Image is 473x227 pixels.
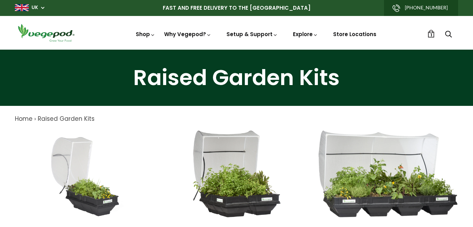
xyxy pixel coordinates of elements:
a: Why Vegepod? [164,31,211,38]
a: Store Locations [333,31,376,38]
a: 1 [427,30,435,37]
a: Search [445,31,452,38]
img: Large Raised Garden Bed with Canopy [319,131,457,217]
a: Shop [136,31,155,38]
nav: breadcrumbs [15,115,458,124]
h1: Raised Garden Kits [9,67,464,89]
span: 1 [430,32,432,38]
a: Setup & Support [226,31,278,38]
a: Raised Garden Kits [38,115,95,123]
img: Small Raised Garden Bed with Canopy [44,131,126,217]
a: Home [15,115,33,123]
img: Vegepod [15,23,77,43]
a: Explore [293,31,318,38]
a: UK [32,4,38,11]
img: gb_large.png [15,4,29,11]
img: Medium Raised Garden Bed with Canopy [193,131,280,217]
span: › [34,115,36,123]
